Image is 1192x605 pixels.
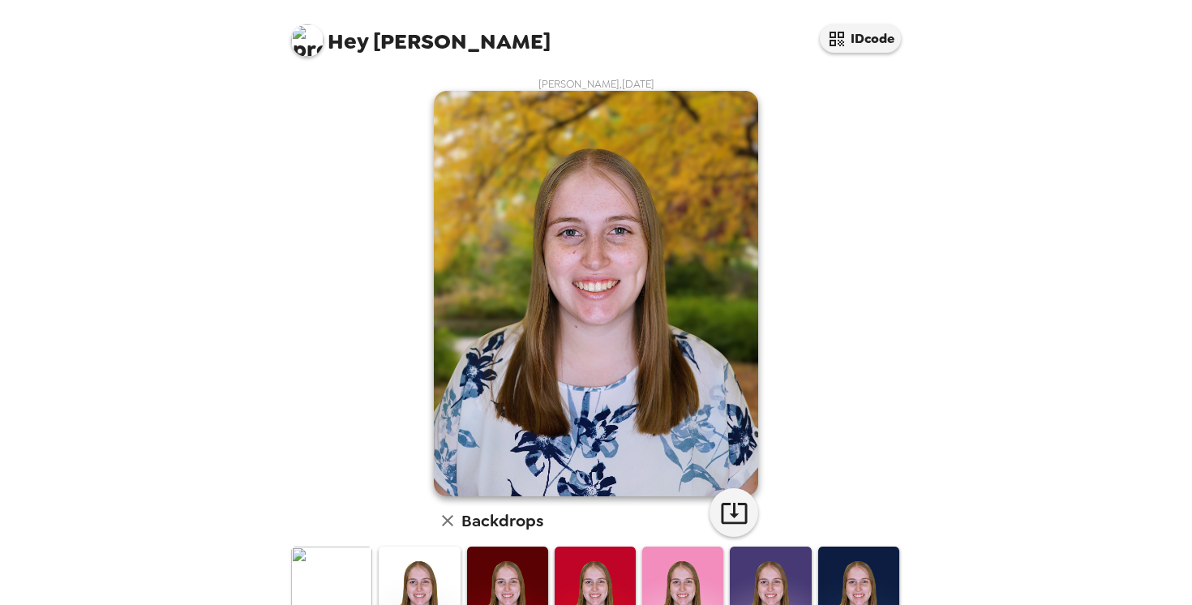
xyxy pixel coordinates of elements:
h6: Backdrops [461,508,543,534]
span: [PERSON_NAME] , [DATE] [538,77,654,91]
span: [PERSON_NAME] [291,16,551,53]
img: user [434,91,758,496]
img: profile pic [291,24,324,57]
span: Hey [328,27,368,56]
button: IDcode [820,24,901,53]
